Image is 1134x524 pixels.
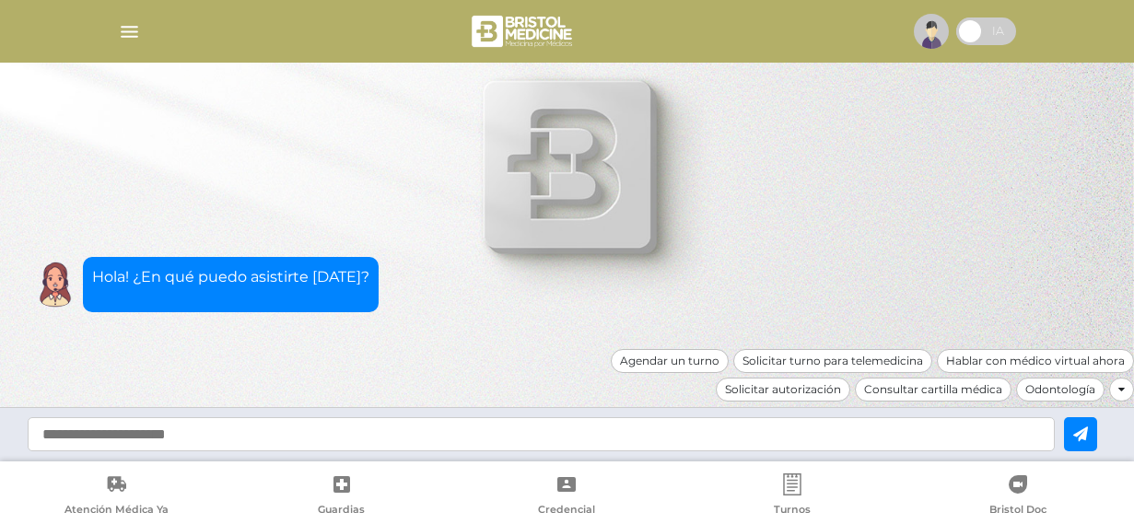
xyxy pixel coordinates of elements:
div: Odontología [1016,378,1105,402]
span: Bristol Doc [989,503,1046,519]
a: Bristol Doc [905,473,1130,520]
div: Solicitar turno para telemedicina [733,349,932,373]
img: bristol-medicine-blanco.png [469,9,579,53]
span: Turnos [774,503,811,519]
span: Guardias [318,503,365,519]
a: Atención Médica Ya [4,473,229,520]
span: Credencial [538,503,595,519]
div: Agendar un turno [611,349,729,373]
img: Cober_menu-lines-white.svg [118,20,141,43]
img: Cober IA [32,262,78,308]
div: Consultar cartilla médica [855,378,1011,402]
img: profile-placeholder.svg [914,14,949,49]
a: Guardias [229,473,455,520]
div: Hablar con médico virtual ahora [937,349,1134,373]
a: Turnos [680,473,906,520]
span: Atención Médica Ya [64,503,169,519]
div: Solicitar autorización [716,378,850,402]
a: Credencial [454,473,680,520]
p: Hola! ¿En qué puedo asistirte [DATE]? [92,266,369,288]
